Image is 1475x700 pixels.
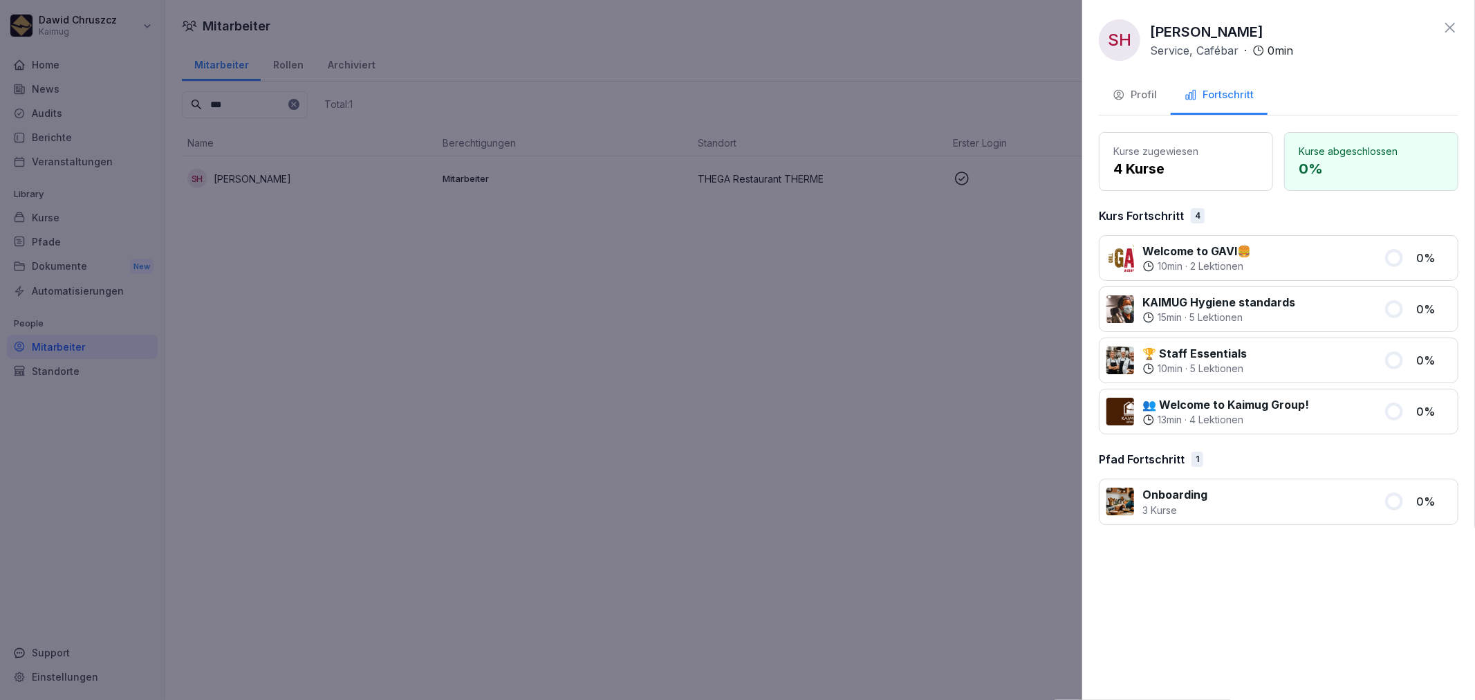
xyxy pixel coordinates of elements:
p: Kurs Fortschritt [1099,208,1184,224]
p: 10 min [1158,362,1182,376]
div: Fortschritt [1185,87,1254,103]
p: 0 % [1416,352,1451,369]
p: 0 % [1416,403,1451,420]
p: KAIMUG Hygiene standards [1142,294,1295,311]
div: · [1142,413,1309,427]
p: Pfad Fortschritt [1099,451,1185,468]
button: Profil [1099,77,1171,115]
p: 5 Lektionen [1190,362,1243,376]
p: 2 Lektionen [1190,259,1243,273]
p: 13 min [1158,413,1182,427]
p: [PERSON_NAME] [1150,21,1263,42]
p: 👥 Welcome to Kaimug Group! [1142,396,1309,413]
p: 4 Kurse [1113,158,1259,179]
p: 10 min [1158,259,1182,273]
div: 4 [1191,208,1205,223]
p: Onboarding [1142,486,1207,503]
div: 1 [1191,452,1203,467]
p: 0 % [1416,250,1451,266]
button: Fortschritt [1171,77,1268,115]
p: 0 % [1299,158,1444,179]
p: Welcome to GAVI🍔​ [1142,243,1251,259]
p: Service, Cafébar [1150,42,1239,59]
div: Profil [1113,87,1157,103]
div: · [1142,362,1247,376]
p: 🏆 Staff Essentials [1142,345,1247,362]
p: 5 Lektionen [1189,311,1243,324]
p: 0 min [1268,42,1293,59]
p: 3 Kurse [1142,503,1207,517]
p: Kurse zugewiesen [1113,144,1259,158]
p: 15 min [1158,311,1182,324]
div: · [1150,42,1293,59]
div: · [1142,311,1295,324]
div: · [1142,259,1251,273]
div: SH [1099,19,1140,61]
p: 0 % [1416,493,1451,510]
p: 4 Lektionen [1189,413,1243,427]
p: 0 % [1416,301,1451,317]
p: Kurse abgeschlossen [1299,144,1444,158]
